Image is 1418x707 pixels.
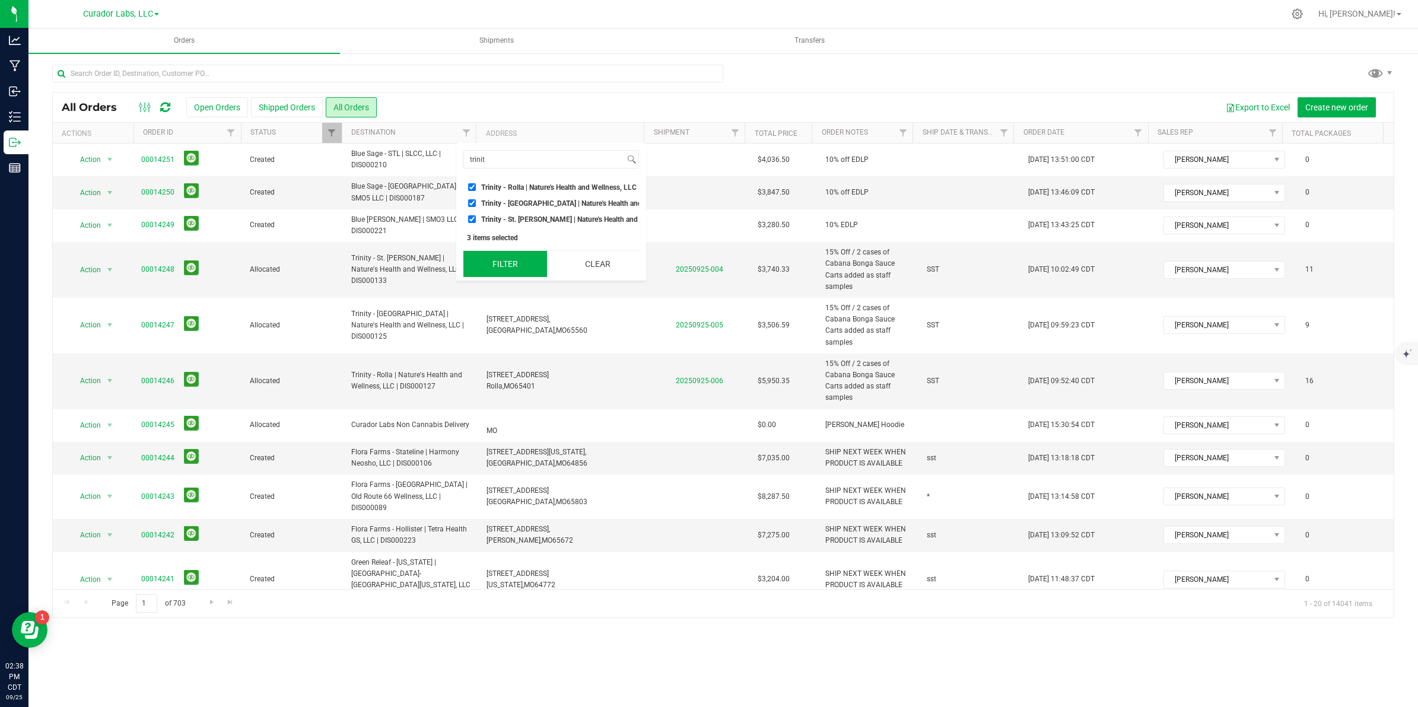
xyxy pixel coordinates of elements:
[1164,417,1269,434] span: [PERSON_NAME]
[654,28,965,53] a: Transfers
[102,417,117,434] span: select
[102,527,117,543] span: select
[9,34,21,46] inline-svg: Analytics
[102,372,117,389] span: select
[758,264,790,275] span: $3,740.33
[927,453,936,464] span: sst
[778,36,841,46] span: Transfers
[62,129,129,138] div: Actions
[69,184,101,201] span: Action
[1299,184,1315,201] span: 0
[69,217,101,234] span: Action
[758,419,776,431] span: $0.00
[487,569,549,578] span: [STREET_ADDRESS]
[1164,488,1269,505] span: [PERSON_NAME]
[487,498,556,506] span: [GEOGRAPHIC_DATA],
[141,491,174,502] a: 00014243
[758,453,790,464] span: $7,035.00
[927,320,939,331] span: SST
[5,693,23,702] p: 09/25
[1318,9,1395,18] span: Hi, [PERSON_NAME]!
[9,85,21,97] inline-svg: Inbound
[102,571,117,588] span: select
[250,128,276,136] a: Status
[481,216,726,223] span: Trinity - St. [PERSON_NAME] | Nature's Health and Wellness, LLC | DIS000133
[251,97,323,117] button: Shipped Orders
[9,111,21,123] inline-svg: Inventory
[351,148,472,171] span: Blue Sage - STL | SLCC, LLC | DIS000210
[1299,261,1320,278] span: 11
[487,536,542,544] span: [PERSON_NAME],
[69,151,101,168] span: Action
[535,581,555,589] span: 64772
[463,251,547,277] button: Filter
[1299,488,1315,505] span: 0
[676,265,723,273] a: 20250925-004
[487,459,556,467] span: [GEOGRAPHIC_DATA],
[250,219,337,231] span: Created
[141,187,174,198] a: 00014250
[1028,320,1095,331] span: [DATE] 09:59:23 CDT
[136,594,157,613] input: 1
[893,123,913,143] a: Filter
[1164,151,1269,168] span: [PERSON_NAME]
[351,419,472,431] span: Curador Labs Non Cannabis Delivery
[487,382,504,390] span: Rolla,
[463,36,530,46] span: Shipments
[351,253,472,287] span: Trinity - St. [PERSON_NAME] | Nature's Health and Wellness, LLC | DIS000133
[504,382,514,390] span: MO
[102,151,117,168] span: select
[341,28,653,53] a: Shipments
[555,251,639,277] button: Clear
[250,187,337,198] span: Created
[1028,574,1095,585] span: [DATE] 11:48:37 CDT
[1028,154,1095,165] span: [DATE] 13:51:00 CDT
[725,123,745,143] a: Filter
[487,486,549,495] span: [STREET_ADDRESS]
[1263,123,1282,143] a: Filter
[69,372,101,389] span: Action
[203,594,220,610] a: Go to the next page
[141,375,174,387] a: 00014246
[467,234,635,242] div: 3 items selected
[101,594,195,613] span: Page of 703
[825,154,869,165] span: 10% off EDLP
[102,317,117,333] span: select
[556,498,567,506] span: MO
[825,219,858,231] span: 10% EDLP
[1164,527,1269,543] span: [PERSON_NAME]
[351,214,472,237] span: Blue [PERSON_NAME] | SMO3 LLC | DIS000221
[102,450,117,466] span: select
[1164,571,1269,588] span: [PERSON_NAME]
[825,568,913,591] span: SHIP NEXT WEEK WHEN PRODUCT IS AVAILABLE
[62,101,129,114] span: All Orders
[69,488,101,505] span: Action
[1295,594,1382,612] span: 1 - 20 of 14041 items
[28,28,340,53] a: Orders
[487,326,556,335] span: [GEOGRAPHIC_DATA],
[83,9,153,19] span: Curador Labs, LLC
[468,199,476,207] input: Trinity - [GEOGRAPHIC_DATA] | Nature's Health and Wellness, LLC | DIS000125
[1028,375,1095,387] span: [DATE] 09:52:40 CDT
[9,136,21,148] inline-svg: Outbound
[524,581,535,589] span: MO
[1164,262,1269,278] span: [PERSON_NAME]
[1164,317,1269,333] span: [PERSON_NAME]
[567,326,587,335] span: 65560
[1028,264,1095,275] span: [DATE] 10:02:49 CDT
[250,375,337,387] span: Allocated
[250,154,337,165] span: Created
[487,371,549,379] span: [STREET_ADDRESS]
[5,661,23,693] p: 02:38 PM CDT
[1164,450,1269,466] span: [PERSON_NAME]
[927,530,936,541] span: sst
[250,530,337,541] span: Created
[143,128,173,136] a: Order ID
[1164,184,1269,201] span: [PERSON_NAME]
[9,162,21,174] inline-svg: Reports
[141,453,174,464] a: 00014244
[351,447,472,469] span: Flora Farms - Stateline | Harmony Neosho, LLC | DIS000106
[1028,453,1095,464] span: [DATE] 13:18:18 CDT
[556,459,567,467] span: MO
[141,574,174,585] a: 00014241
